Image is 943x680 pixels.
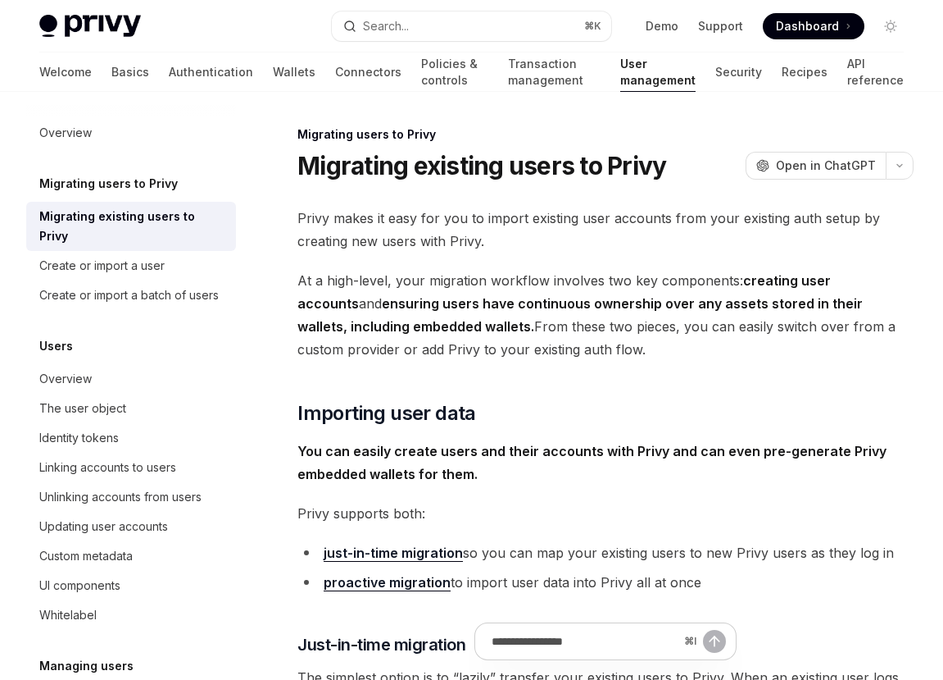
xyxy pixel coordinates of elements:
a: proactive migration [324,574,451,591]
span: Dashboard [776,18,839,34]
div: Updating user accounts [39,517,168,536]
strong: ensuring users have continuous ownership over any assets stored in their wallets, including embed... [297,295,863,335]
div: UI components [39,576,120,596]
div: The user object [39,399,126,418]
span: Importing user data [297,400,476,427]
a: Demo [646,18,678,34]
a: Support [698,18,743,34]
div: Unlinking accounts from users [39,487,202,507]
a: Connectors [335,52,401,92]
div: Migrating existing users to Privy [39,207,226,246]
h5: Users [39,336,73,356]
a: Transaction management [508,52,601,92]
h5: Managing users [39,656,134,676]
a: API reference [847,52,904,92]
a: just-in-time migration [324,545,463,562]
a: Wallets [273,52,315,92]
a: Identity tokens [26,423,236,453]
input: Ask a question... [492,623,678,659]
div: Custom metadata [39,546,133,566]
a: Overview [26,118,236,148]
li: to import user data into Privy all at once [297,571,914,594]
a: Security [715,52,762,92]
a: Dashboard [763,13,864,39]
button: Send message [703,630,726,653]
div: Create or import a batch of users [39,285,219,305]
div: Whitelabel [39,605,97,625]
img: light logo [39,15,141,38]
a: Linking accounts to users [26,453,236,482]
li: so you can map your existing users to new Privy users as they log in [297,541,914,564]
div: Migrating users to Privy [297,126,914,143]
a: Basics [111,52,149,92]
button: Open search [332,11,611,41]
span: ⌘ K [584,20,601,33]
div: Search... [363,16,409,36]
span: Open in ChatGPT [776,157,876,174]
div: Create or import a user [39,256,165,276]
a: The user object [26,394,236,423]
a: Updating user accounts [26,512,236,541]
a: Policies & controls [421,52,488,92]
div: Identity tokens [39,428,119,448]
a: Authentication [169,52,253,92]
a: Unlinking accounts from users [26,482,236,512]
a: Create or import a batch of users [26,281,236,310]
a: Custom metadata [26,541,236,571]
a: Recipes [782,52,827,92]
a: Create or import a user [26,251,236,281]
span: At a high-level, your migration workflow involves two key components: and From these two pieces, ... [297,269,914,361]
button: Toggle dark mode [877,13,904,39]
a: User management [620,52,696,92]
a: Welcome [39,52,92,92]
a: Whitelabel [26,600,236,630]
h1: Migrating existing users to Privy [297,151,666,180]
a: Migrating existing users to Privy [26,202,236,251]
a: Overview [26,364,236,394]
span: Privy supports both: [297,502,914,525]
div: Linking accounts to users [39,458,176,477]
strong: You can easily create users and their accounts with Privy and can even pre-generate Privy embedde... [297,443,886,482]
div: Overview [39,369,92,389]
h5: Migrating users to Privy [39,174,178,194]
div: Overview [39,123,92,143]
a: UI components [26,571,236,600]
button: Open in ChatGPT [746,152,886,180]
span: Privy makes it easy for you to import existing user accounts from your existing auth setup by cre... [297,207,914,253]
